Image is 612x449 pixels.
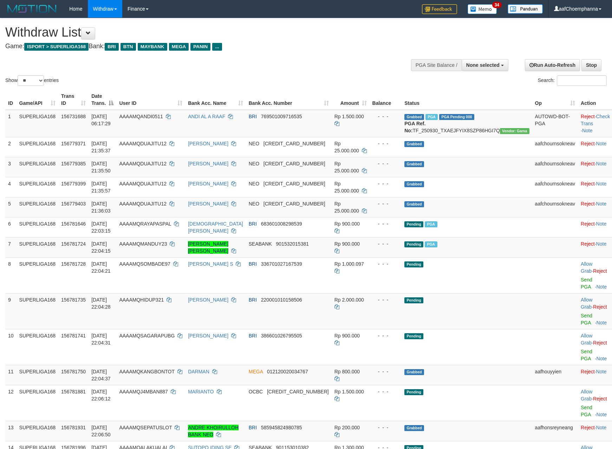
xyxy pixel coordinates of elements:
span: [DATE] 22:03:15 [91,221,111,234]
th: Status [402,90,532,110]
th: User ID: activate to sort column ascending [116,90,185,110]
a: [PERSON_NAME] [188,297,228,303]
span: Grabbed [404,369,424,375]
span: Rp 1.500.000 [334,389,364,394]
td: 12 [5,385,17,421]
th: Game/API: activate to sort column ascending [17,90,59,110]
span: Copy 012120020034767 to clipboard [267,369,308,374]
span: ISPORT > SUPERLIGA168 [24,43,89,51]
td: SUPERLIGA168 [17,217,59,237]
a: Reject [581,221,595,227]
a: Send PGA [581,277,592,290]
span: 156781735 [61,297,86,303]
td: 13 [5,421,17,441]
div: - - - [372,388,399,395]
td: 7 [5,237,17,257]
span: MEGA [249,369,263,374]
span: MAYBANK [138,43,167,51]
a: Run Auto-Refresh [525,59,580,71]
a: Note [596,369,607,374]
span: [DATE] 21:35:57 [91,181,111,194]
button: None selected [462,59,508,71]
span: Rp 25.000.000 [334,161,359,173]
td: aafhouyyien [532,365,578,385]
span: Pending [404,297,423,303]
span: Copy 585945824980785 to clipboard [261,425,302,430]
span: None selected [466,62,500,68]
span: AAAAMQDUAJITU12 [119,141,167,146]
span: Grabbed [404,141,424,147]
a: Note [596,284,607,290]
div: - - - [372,140,399,147]
span: BTN [121,43,136,51]
a: Note [596,161,607,166]
span: NEO [249,181,259,186]
a: [DEMOGRAPHIC_DATA][PERSON_NAME] [188,221,243,234]
a: Allow Grab [581,389,592,401]
span: BRI [249,425,257,430]
a: Reject [593,304,607,310]
a: Reject [581,241,595,247]
a: MARIANTO [188,389,214,394]
span: AAAAMQANDI0511 [119,114,163,119]
h1: Withdraw List [5,25,401,39]
span: Marked by aafromsomean [425,221,437,227]
span: Copy 901532015381 to clipboard [276,241,309,247]
span: 156779399 [61,181,86,186]
span: AAAAMQHIDUP321 [119,297,164,303]
a: [PERSON_NAME] [188,161,228,166]
span: AAAAMQSAGARAPUBG [119,333,175,339]
span: OCBC [249,389,263,394]
img: MOTION_logo.png [5,4,59,14]
a: Note [596,221,607,227]
div: - - - [372,296,399,303]
th: ID [5,90,17,110]
th: Trans ID: activate to sort column ascending [58,90,89,110]
td: SUPERLIGA168 [17,421,59,441]
span: Grabbed [404,114,424,120]
a: Note [596,356,607,361]
div: PGA Site Balance / [411,59,462,71]
span: Copy 336701027167539 to clipboard [261,261,302,267]
span: NEO [249,141,259,146]
a: Reject [581,369,595,374]
td: 2 [5,137,17,157]
span: BRI [249,297,257,303]
img: Button%20Memo.svg [468,4,497,14]
a: [PERSON_NAME] [188,181,228,186]
span: AAAAMQSOMBADE97 [119,261,170,267]
span: 156731688 [61,114,86,119]
div: - - - [372,260,399,267]
a: Reject [581,425,595,430]
span: Copy 5859457140486971 to clipboard [263,181,325,186]
span: 34 [492,2,502,8]
a: [PERSON_NAME] [188,201,228,207]
label: Show entries [5,75,59,86]
td: SUPERLIGA168 [17,177,59,197]
span: 156781931 [61,425,86,430]
span: AAAAMQKANGBONTOT [119,369,174,374]
span: PANIN [190,43,210,51]
span: Marked by aafromsomean [425,241,437,247]
td: 4 [5,177,17,197]
span: AAAAMQDUAJITU12 [119,161,167,166]
span: [DATE] 06:17:29 [91,114,111,126]
span: BRI [249,333,257,339]
span: Copy 5859457140486971 to clipboard [263,161,325,166]
span: [DATE] 22:04:15 [91,241,111,254]
a: Send PGA [581,313,592,325]
span: 156779403 [61,201,86,207]
a: Allow Grab [581,333,592,346]
a: Note [596,201,607,207]
span: Grabbed [404,201,424,207]
span: Copy 693816522488 to clipboard [267,389,329,394]
td: SUPERLIGA168 [17,329,59,365]
a: [PERSON_NAME] [188,141,228,146]
div: - - - [372,424,399,431]
span: · [581,261,593,274]
td: SUPERLIGA168 [17,385,59,421]
span: [DATE] 21:35:50 [91,161,111,173]
td: SUPERLIGA168 [17,157,59,177]
td: SUPERLIGA168 [17,237,59,257]
a: Reject [581,201,595,207]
